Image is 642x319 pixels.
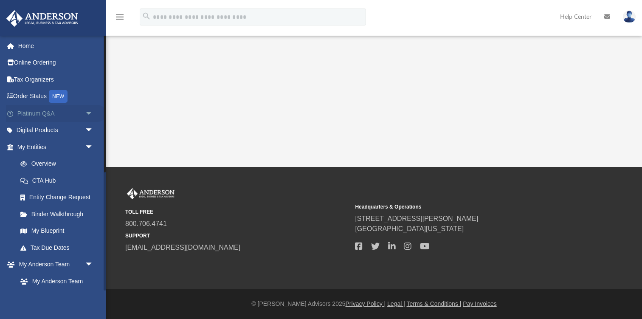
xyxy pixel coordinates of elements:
a: [EMAIL_ADDRESS][DOMAIN_NAME] [125,244,240,251]
a: My Anderson Team [12,273,98,290]
small: SUPPORT [125,232,349,240]
a: Online Ordering [6,54,106,71]
a: Digital Productsarrow_drop_down [6,122,106,139]
a: [STREET_ADDRESS][PERSON_NAME] [355,215,478,222]
span: arrow_drop_down [85,138,102,156]
a: Terms & Conditions | [407,300,462,307]
small: TOLL FREE [125,208,349,216]
span: arrow_drop_down [85,105,102,122]
a: Binder Walkthrough [12,206,106,223]
a: 800.706.4741 [125,220,167,227]
a: Order StatusNEW [6,88,106,105]
a: Home [6,37,106,54]
a: menu [115,16,125,22]
div: © [PERSON_NAME] Advisors 2025 [106,299,642,308]
a: Anderson System [12,290,102,307]
a: My Anderson Teamarrow_drop_down [6,256,102,273]
a: My Entitiesarrow_drop_down [6,138,106,155]
a: My Blueprint [12,223,102,240]
a: Privacy Policy | [346,300,386,307]
a: Tax Organizers [6,71,106,88]
img: User Pic [623,11,636,23]
a: Legal | [387,300,405,307]
a: [GEOGRAPHIC_DATA][US_STATE] [355,225,464,232]
div: NEW [49,90,68,103]
a: Overview [12,155,106,172]
a: Pay Invoices [463,300,496,307]
a: CTA Hub [12,172,106,189]
small: Headquarters & Operations [355,203,579,211]
img: Anderson Advisors Platinum Portal [125,188,176,199]
img: Anderson Advisors Platinum Portal [4,10,81,27]
span: arrow_drop_down [85,122,102,139]
span: arrow_drop_down [85,256,102,274]
i: search [142,11,151,21]
a: Entity Change Request [12,189,106,206]
a: Tax Due Dates [12,239,106,256]
a: Platinum Q&Aarrow_drop_down [6,105,106,122]
i: menu [115,12,125,22]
